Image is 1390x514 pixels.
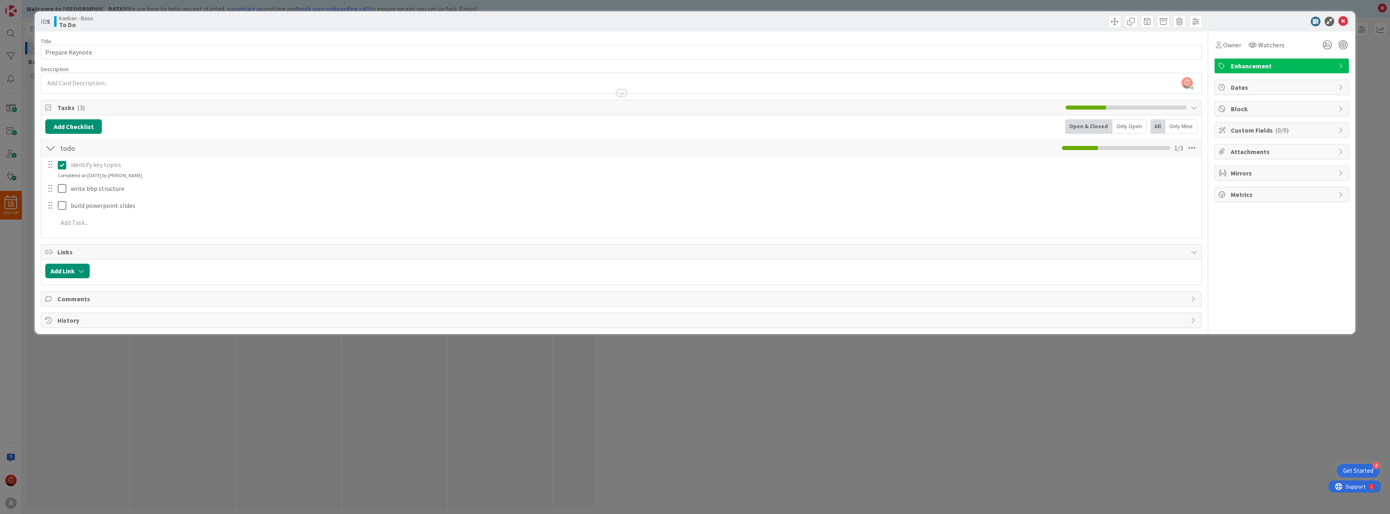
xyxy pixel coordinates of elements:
p: identify key topics [71,160,1196,169]
span: Links [57,247,1187,257]
span: History [57,315,1187,325]
span: Block [1231,104,1334,114]
span: Tasks [57,103,1061,112]
span: Enhancement [1231,61,1334,71]
div: All [1150,119,1165,134]
div: Completed on [DATE] by [PERSON_NAME] [58,172,142,179]
img: ACg8ocI49K8iO9pJFs7GFLvGnGQz901OBmyJ3JkfvHyJa0hNDQwfFdJr=s96-c [1181,77,1193,89]
div: Only Open [1112,119,1146,134]
span: Custom Fields [1231,125,1334,135]
span: ( 0/0 ) [1275,126,1289,134]
span: 1 / 3 [1174,143,1183,153]
span: Attachments [1231,147,1334,157]
span: Metrics [1231,190,1334,199]
input: type card name here... [41,45,1202,59]
div: Get Started [1343,467,1373,475]
div: Open & Closed [1065,119,1112,134]
button: Add Link [45,264,90,278]
span: Comments [57,294,1187,304]
label: Title [41,38,51,45]
span: Dates [1231,82,1334,92]
p: build powerpoint slides [71,201,1196,210]
div: Open Get Started checklist, remaining modules: 4 [1337,464,1380,478]
b: 5 [47,17,50,25]
span: Mirrors [1231,168,1334,178]
span: Support [17,1,37,11]
div: 4 [1373,462,1380,469]
button: Add Checklist [45,119,102,134]
span: Watchers [1258,40,1285,50]
div: 1 [42,3,44,10]
span: Description [41,66,69,73]
p: write bbp structure [71,184,1196,193]
span: Owner [1223,40,1241,50]
div: Only Mine [1165,119,1197,134]
input: Add Checklist... [57,141,239,155]
span: Kanban - Basic [59,15,94,21]
span: ID [41,17,50,26]
span: ( 3 ) [77,104,85,112]
b: To Do [59,21,94,28]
